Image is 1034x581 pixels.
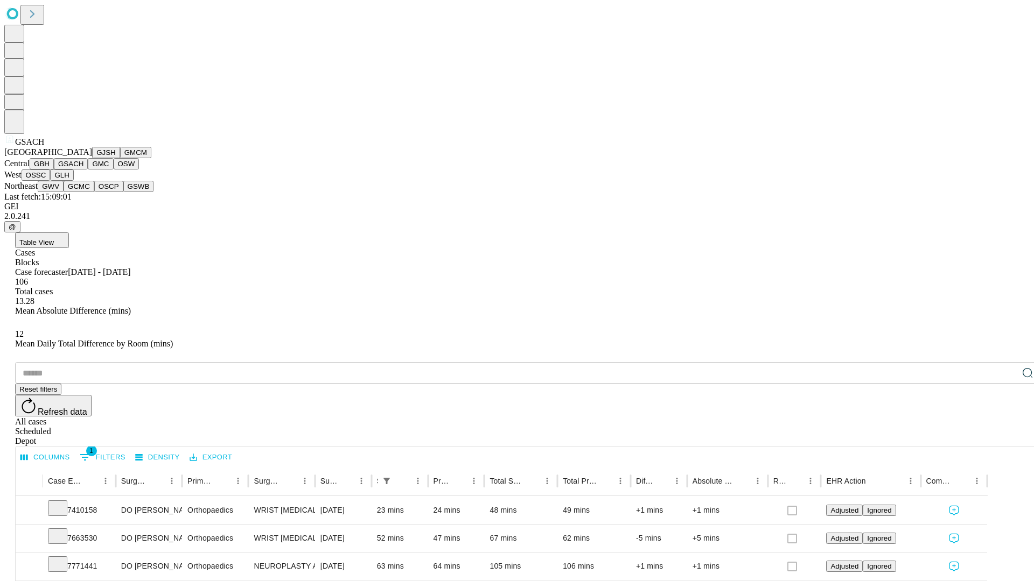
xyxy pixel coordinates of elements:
button: Adjusted [826,533,863,544]
span: GSACH [15,137,44,146]
div: Case Epic Id [48,477,82,485]
div: 24 mins [434,497,479,524]
span: 1 [86,445,97,456]
button: Sort [83,473,98,488]
div: -5 mins [636,525,682,552]
div: 23 mins [377,497,423,524]
div: +1 mins [693,552,763,580]
button: Sort [735,473,750,488]
button: GBH [30,158,54,169]
button: Menu [613,473,628,488]
button: OSSC [22,169,51,181]
button: Ignored [863,561,896,572]
button: Select columns [18,449,73,466]
button: Reset filters [15,384,61,395]
div: 67 mins [490,525,552,552]
button: Refresh data [15,395,92,416]
div: DO [PERSON_NAME] [PERSON_NAME] Do [121,552,177,580]
div: Orthopaedics [187,552,243,580]
div: Surgeon Name [121,477,148,485]
button: Menu [969,473,984,488]
button: Menu [410,473,425,488]
span: Adjusted [830,562,858,570]
button: Export [187,449,235,466]
span: Northeast [4,181,38,190]
div: NEUROPLASTY AND OR TRANSPOSITION [MEDICAL_DATA] WRIST [254,552,309,580]
div: Difference [636,477,653,485]
div: +5 mins [693,525,763,552]
button: Sort [788,473,803,488]
button: Menu [750,473,765,488]
div: DO [PERSON_NAME] [PERSON_NAME] Do [121,497,177,524]
button: Menu [164,473,179,488]
span: Adjusted [830,534,858,542]
span: 106 [15,277,28,286]
button: Sort [215,473,230,488]
button: GJSH [92,147,120,158]
div: Predicted In Room Duration [434,477,451,485]
div: Scheduled In Room Duration [377,477,378,485]
span: West [4,170,22,179]
button: Sort [525,473,540,488]
div: Orthopaedics [187,525,243,552]
button: GMCM [120,147,151,158]
button: Ignored [863,533,896,544]
div: 7663530 [48,525,110,552]
div: 105 mins [490,552,552,580]
div: 63 mins [377,552,423,580]
div: [DATE] [320,525,366,552]
button: Density [132,449,183,466]
button: GMC [88,158,113,169]
div: 7771441 [48,552,110,580]
button: Expand [21,501,37,520]
span: Table View [19,238,54,246]
div: 64 mins [434,552,479,580]
button: Ignored [863,505,896,516]
div: 106 mins [563,552,625,580]
button: Menu [466,473,481,488]
div: WRIST [MEDICAL_DATA] SURGERY RELEASE TRANSVERSE [MEDICAL_DATA] LIGAMENT [254,497,309,524]
button: GSACH [54,158,88,169]
button: Adjusted [826,505,863,516]
button: Sort [451,473,466,488]
div: 47 mins [434,525,479,552]
div: 7410158 [48,497,110,524]
div: [DATE] [320,497,366,524]
div: GEI [4,202,1030,211]
span: Last fetch: 15:09:01 [4,192,72,201]
div: Surgery Date [320,477,338,485]
div: Total Scheduled Duration [490,477,523,485]
button: Menu [297,473,312,488]
button: Menu [803,473,818,488]
span: Reset filters [19,385,57,393]
button: Menu [230,473,246,488]
div: 1 active filter [379,473,394,488]
button: Menu [354,473,369,488]
div: +1 mins [693,497,763,524]
span: Mean Daily Total Difference by Room (mins) [15,339,173,348]
div: EHR Action [826,477,865,485]
button: Sort [339,473,354,488]
button: Sort [282,473,297,488]
span: @ [9,223,16,231]
button: GCMC [64,181,94,192]
div: +1 mins [636,552,682,580]
button: GWV [38,181,64,192]
button: OSCP [94,181,123,192]
span: [GEOGRAPHIC_DATA] [4,147,92,157]
span: Total cases [15,287,53,296]
div: Total Predicted Duration [563,477,597,485]
button: Sort [395,473,410,488]
button: Sort [954,473,969,488]
span: Central [4,159,30,168]
button: GLH [50,169,73,181]
button: Sort [149,473,164,488]
span: [DATE] - [DATE] [68,267,130,277]
div: Orthopaedics [187,497,243,524]
button: Table View [15,232,69,248]
button: Menu [903,473,918,488]
span: 13.28 [15,296,34,306]
div: Resolved in EHR [773,477,787,485]
button: Sort [867,473,882,488]
div: 52 mins [377,525,423,552]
